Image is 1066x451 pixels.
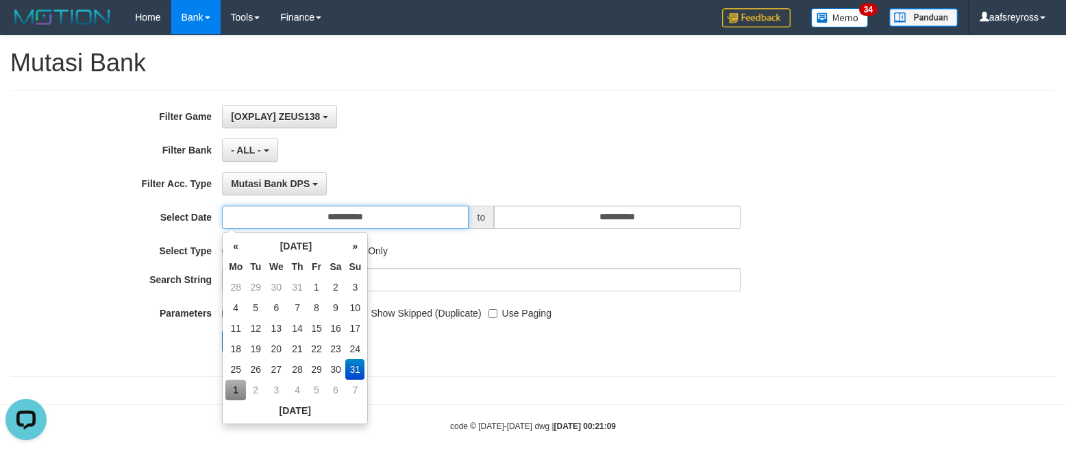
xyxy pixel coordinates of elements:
[345,380,364,400] td: 7
[811,8,869,27] img: Button%20Memo.svg
[345,339,364,359] td: 24
[554,422,616,431] strong: [DATE] 00:21:09
[265,339,288,359] td: 20
[225,400,364,421] th: [DATE]
[246,380,265,400] td: 2
[288,297,308,318] td: 7
[225,318,246,339] td: 11
[265,297,288,318] td: 6
[307,359,325,380] td: 29
[307,339,325,359] td: 22
[722,8,791,27] img: Feedback.jpg
[326,318,346,339] td: 16
[225,277,246,297] td: 28
[345,256,364,277] th: Su
[288,318,308,339] td: 14
[345,297,364,318] td: 10
[225,380,246,400] td: 1
[246,277,265,297] td: 29
[345,318,364,339] td: 17
[307,318,325,339] td: 15
[231,111,320,122] span: [OXPLAY] ZEUS138
[246,318,265,339] td: 12
[10,7,114,27] img: MOTION_logo.png
[859,3,878,16] span: 34
[345,277,364,297] td: 3
[225,256,246,277] th: Mo
[488,302,551,320] label: Use Paging
[288,339,308,359] td: 21
[450,422,616,431] small: code © [DATE]-[DATE] dwg |
[265,277,288,297] td: 30
[225,297,246,318] td: 4
[288,256,308,277] th: Th
[225,359,246,380] td: 25
[10,49,1056,77] h1: Mutasi Bank
[265,359,288,380] td: 27
[225,339,246,359] td: 18
[222,138,277,162] button: - ALL -
[326,359,346,380] td: 30
[265,256,288,277] th: We
[288,359,308,380] td: 28
[231,178,310,189] span: Mutasi Bank DPS
[222,172,327,195] button: Mutasi Bank DPS
[246,256,265,277] th: Tu
[307,256,325,277] th: Fr
[246,297,265,318] td: 5
[488,309,497,318] input: Use Paging
[326,380,346,400] td: 6
[326,277,346,297] td: 2
[246,359,265,380] td: 26
[326,339,346,359] td: 23
[222,105,337,128] button: [OXPLAY] ZEUS138
[288,380,308,400] td: 4
[307,297,325,318] td: 8
[246,339,265,359] td: 19
[5,5,47,47] button: Open LiveChat chat widget
[889,8,958,27] img: panduan.png
[307,380,325,400] td: 5
[225,236,246,256] th: «
[288,277,308,297] td: 31
[265,380,288,400] td: 3
[265,318,288,339] td: 13
[307,277,325,297] td: 1
[326,256,346,277] th: Sa
[326,297,346,318] td: 9
[345,236,364,256] th: »
[246,236,345,256] th: [DATE]
[345,359,364,380] td: 31
[357,302,481,320] label: Show Skipped (Duplicate)
[469,206,495,229] span: to
[231,145,261,156] span: - ALL -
